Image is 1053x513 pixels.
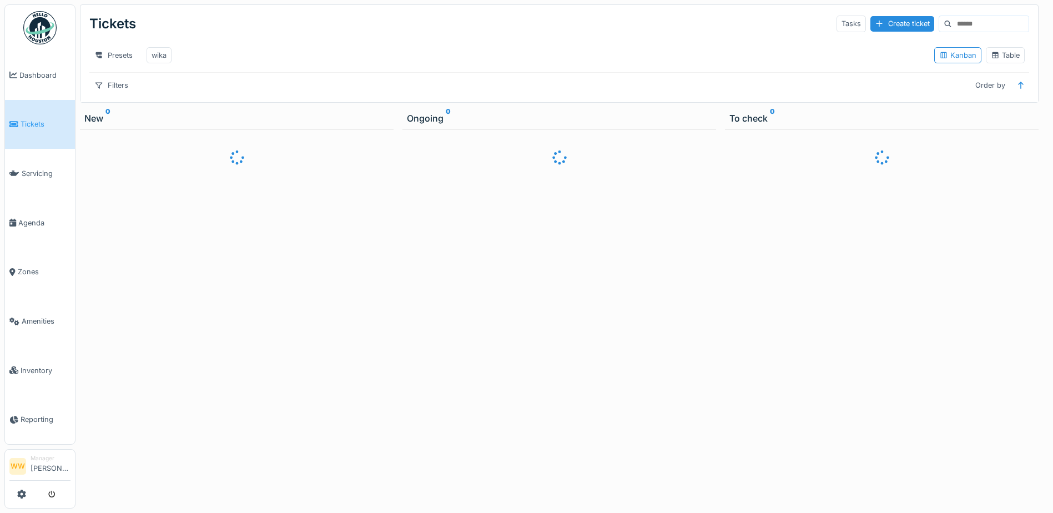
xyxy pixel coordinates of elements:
a: Amenities [5,296,75,346]
a: Tickets [5,100,75,149]
div: Table [991,50,1020,61]
sup: 0 [770,112,775,125]
div: wika [152,50,167,61]
div: Manager [31,454,70,462]
li: WW [9,458,26,475]
span: Inventory [21,365,70,376]
span: Tickets [21,119,70,129]
span: Zones [18,266,70,277]
a: Reporting [5,395,75,445]
a: Inventory [5,346,75,395]
div: Tickets [89,9,136,38]
li: [PERSON_NAME] [31,454,70,478]
a: WW Manager[PERSON_NAME] [9,454,70,481]
div: Create ticket [870,16,934,31]
span: Dashboard [19,70,70,81]
span: Agenda [18,218,70,228]
span: Amenities [22,316,70,326]
div: To check [729,112,1034,125]
div: Kanban [939,50,976,61]
div: New [84,112,389,125]
img: Badge_color-CXgf-gQk.svg [23,11,57,44]
div: Tasks [837,16,866,32]
sup: 0 [105,112,110,125]
a: Zones [5,248,75,297]
a: Dashboard [5,51,75,100]
div: Ongoing [407,112,712,125]
a: Agenda [5,198,75,248]
sup: 0 [446,112,451,125]
div: Presets [89,47,138,63]
a: Servicing [5,149,75,198]
span: Reporting [21,414,70,425]
div: Filters [89,77,133,93]
div: Order by [970,77,1010,93]
span: Servicing [22,168,70,179]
